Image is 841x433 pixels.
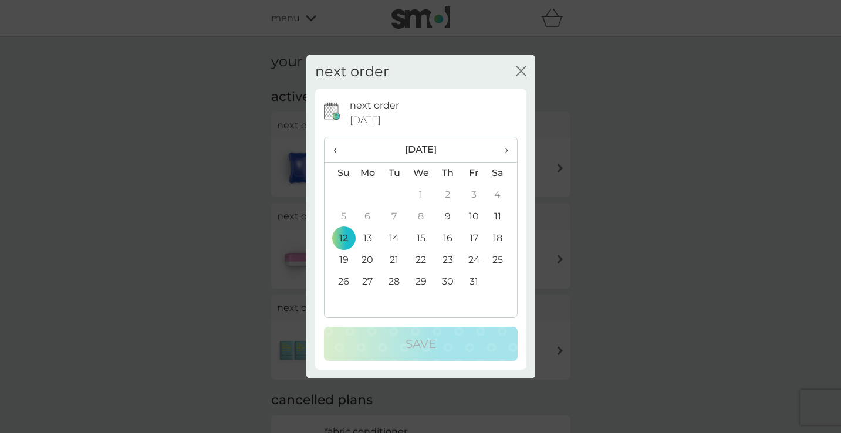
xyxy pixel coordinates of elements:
p: next order [350,98,399,113]
td: 16 [434,228,461,249]
button: close [516,66,526,78]
td: 2 [434,184,461,206]
td: 8 [407,206,434,228]
td: 5 [325,206,354,228]
p: Save [406,334,436,353]
th: Fr [461,162,487,184]
td: 21 [381,249,407,271]
th: Th [434,162,461,184]
span: › [496,137,508,162]
td: 20 [354,249,381,271]
span: ‹ [333,137,346,162]
td: 25 [487,249,516,271]
td: 30 [434,271,461,293]
span: [DATE] [350,113,381,128]
td: 17 [461,228,487,249]
td: 23 [434,249,461,271]
td: 27 [354,271,381,293]
td: 12 [325,228,354,249]
td: 13 [354,228,381,249]
th: Sa [487,162,516,184]
td: 9 [434,206,461,228]
td: 15 [407,228,434,249]
td: 31 [461,271,487,293]
button: Save [324,327,518,361]
th: [DATE] [354,137,488,163]
td: 6 [354,206,381,228]
td: 1 [407,184,434,206]
th: Tu [381,162,407,184]
td: 18 [487,228,516,249]
td: 10 [461,206,487,228]
td: 19 [325,249,354,271]
th: We [407,162,434,184]
td: 3 [461,184,487,206]
td: 7 [381,206,407,228]
h2: next order [315,63,389,80]
th: Mo [354,162,381,184]
th: Su [325,162,354,184]
td: 29 [407,271,434,293]
td: 26 [325,271,354,293]
td: 28 [381,271,407,293]
td: 4 [487,184,516,206]
td: 24 [461,249,487,271]
td: 11 [487,206,516,228]
td: 14 [381,228,407,249]
td: 22 [407,249,434,271]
